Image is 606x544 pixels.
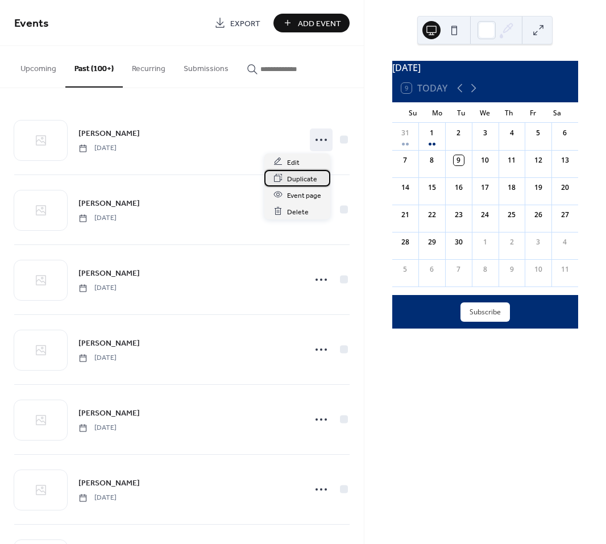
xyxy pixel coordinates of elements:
[78,476,140,489] a: [PERSON_NAME]
[560,210,570,220] div: 27
[14,13,49,35] span: Events
[298,18,341,30] span: Add Event
[65,46,123,88] button: Past (100+)
[480,182,490,193] div: 17
[78,267,140,280] a: [PERSON_NAME]
[480,264,490,275] div: 8
[507,155,517,165] div: 11
[480,155,490,165] div: 10
[560,264,570,275] div: 11
[427,210,437,220] div: 22
[392,61,578,74] div: [DATE]
[400,237,410,247] div: 28
[230,18,260,30] span: Export
[287,173,317,185] span: Duplicate
[473,102,497,123] div: We
[425,102,449,123] div: Mo
[560,128,570,138] div: 6
[78,477,140,489] span: [PERSON_NAME]
[454,128,464,138] div: 2
[78,493,117,503] span: [DATE]
[480,128,490,138] div: 3
[454,210,464,220] div: 23
[78,213,117,223] span: [DATE]
[480,237,490,247] div: 1
[78,268,140,280] span: [PERSON_NAME]
[427,128,437,138] div: 1
[449,102,473,123] div: Tu
[400,155,410,165] div: 7
[560,237,570,247] div: 4
[533,128,543,138] div: 5
[507,210,517,220] div: 25
[273,14,350,32] button: Add Event
[287,206,309,218] span: Delete
[11,46,65,86] button: Upcoming
[454,182,464,193] div: 16
[427,182,437,193] div: 15
[460,302,510,322] button: Subscribe
[401,102,425,123] div: Su
[507,128,517,138] div: 4
[78,283,117,293] span: [DATE]
[78,337,140,350] a: [PERSON_NAME]
[497,102,521,123] div: Th
[533,155,543,165] div: 12
[400,182,410,193] div: 14
[175,46,238,86] button: Submissions
[545,102,569,123] div: Sa
[480,210,490,220] div: 24
[400,128,410,138] div: 31
[427,264,437,275] div: 6
[287,156,300,168] span: Edit
[533,264,543,275] div: 10
[78,197,140,210] a: [PERSON_NAME]
[78,128,140,140] span: [PERSON_NAME]
[206,14,269,32] a: Export
[560,182,570,193] div: 20
[78,127,140,140] a: [PERSON_NAME]
[454,237,464,247] div: 30
[78,408,140,420] span: [PERSON_NAME]
[533,210,543,220] div: 26
[507,237,517,247] div: 2
[78,406,140,420] a: [PERSON_NAME]
[454,155,464,165] div: 9
[427,237,437,247] div: 29
[400,264,410,275] div: 5
[533,237,543,247] div: 3
[78,338,140,350] span: [PERSON_NAME]
[78,423,117,433] span: [DATE]
[521,102,545,123] div: Fr
[400,210,410,220] div: 21
[454,264,464,275] div: 7
[287,189,321,201] span: Event page
[560,155,570,165] div: 13
[78,353,117,363] span: [DATE]
[78,198,140,210] span: [PERSON_NAME]
[533,182,543,193] div: 19
[427,155,437,165] div: 8
[507,264,517,275] div: 9
[123,46,175,86] button: Recurring
[507,182,517,193] div: 18
[78,143,117,153] span: [DATE]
